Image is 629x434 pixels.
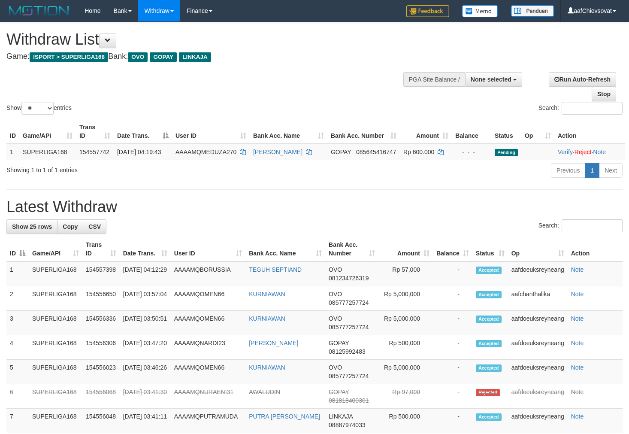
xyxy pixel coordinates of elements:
th: ID: activate to sort column descending [6,237,29,261]
img: Feedback.jpg [406,5,449,17]
img: Button%20Memo.svg [462,5,498,17]
a: TEGUH SEPTIAND [249,266,302,273]
td: 6 [6,384,29,409]
td: Rp 5,000,000 [378,311,433,335]
span: Pending [495,149,518,156]
td: SUPERLIGA168 [29,409,82,433]
span: AAAAMQMEDUZA270 [175,149,236,155]
span: [DATE] 04:19:43 [117,149,161,155]
td: Rp 57,000 [378,261,433,286]
a: Run Auto-Refresh [549,72,616,87]
td: 5 [6,360,29,384]
td: 1 [6,144,19,160]
a: Note [571,388,584,395]
td: - [433,360,472,384]
th: User ID: activate to sort column ascending [171,237,246,261]
td: AAAAMQBORUSSIA [171,261,246,286]
td: - [433,409,472,433]
span: Copy 085777257724 to clipboard [329,299,369,306]
input: Search: [562,219,623,232]
th: Op: activate to sort column ascending [508,237,568,261]
td: [DATE] 03:57:04 [120,286,171,311]
a: [PERSON_NAME] [253,149,302,155]
a: Show 25 rows [6,219,57,234]
th: Amount: activate to sort column ascending [400,119,452,144]
span: ISPORT > SUPERLIGA168 [30,52,108,62]
div: Showing 1 to 1 of 1 entries [6,162,256,174]
td: - [433,311,472,335]
a: Copy [57,219,83,234]
span: LINKAJA [329,413,353,420]
a: AWALUDIN [249,388,280,395]
span: GOPAY [150,52,177,62]
th: Bank Acc. Name: activate to sort column ascending [250,119,327,144]
span: Rejected [476,389,500,396]
span: LINKAJA [179,52,211,62]
td: Rp 5,000,000 [378,286,433,311]
td: SUPERLIGA168 [29,311,82,335]
td: Rp 500,000 [378,409,433,433]
span: Accepted [476,413,502,421]
h4: Game: Bank: [6,52,411,61]
td: aafchanthalika [508,286,568,311]
td: aafdoeuksreyneang [508,261,568,286]
td: - [433,384,472,409]
td: Rp 97,000 [378,384,433,409]
td: [DATE] 03:47:20 [120,335,171,360]
td: aafdoeuksreyneang [508,384,568,409]
span: OVO [329,266,342,273]
span: GOPAY [329,388,349,395]
a: Note [571,364,584,371]
td: 154556306 [82,335,120,360]
a: 1 [585,163,599,178]
td: 154556048 [82,409,120,433]
td: SUPERLIGA168 [29,261,82,286]
td: 154556068 [82,384,120,409]
span: OVO [329,315,342,322]
a: KURNIAWAN [249,315,285,322]
span: Accepted [476,364,502,372]
td: Rp 500,000 [378,335,433,360]
th: Bank Acc. Name: activate to sort column ascending [245,237,325,261]
a: Note [571,413,584,420]
a: Note [571,266,584,273]
span: Copy 08887974033 to clipboard [329,422,366,428]
a: Verify [558,149,573,155]
td: 154556650 [82,286,120,311]
a: Next [599,163,623,178]
a: KURNIAWAN [249,291,285,297]
th: Balance [452,119,491,144]
span: Accepted [476,267,502,274]
h1: Latest Withdraw [6,198,623,215]
span: Accepted [476,340,502,347]
td: SUPERLIGA168 [29,360,82,384]
span: Copy 08125992483 to clipboard [329,348,366,355]
td: 7 [6,409,29,433]
th: Op: activate to sort column ascending [521,119,554,144]
td: SUPERLIGA168 [29,286,82,311]
td: SUPERLIGA168 [29,384,82,409]
div: PGA Site Balance / [403,72,465,87]
th: User ID: activate to sort column ascending [172,119,250,144]
th: ID [6,119,19,144]
span: Copy 085777257724 to clipboard [329,324,369,331]
a: Note [571,291,584,297]
span: CSV [88,223,101,230]
td: 154556336 [82,311,120,335]
span: Copy 081818400301 to clipboard [329,397,369,404]
td: [DATE] 03:41:11 [120,409,171,433]
td: 4 [6,335,29,360]
a: Note [571,315,584,322]
a: Reject [575,149,592,155]
td: aafdoeuksreyneang [508,311,568,335]
span: GOPAY [329,340,349,346]
span: GOPAY [331,149,351,155]
span: None selected [471,76,511,83]
th: Action [554,119,625,144]
img: MOTION_logo.png [6,4,72,17]
td: 1 [6,261,29,286]
td: AAAAMQOMEN66 [171,311,246,335]
a: [PERSON_NAME] [249,340,298,346]
span: Copy 085645416747 to clipboard [356,149,396,155]
th: Status [491,119,521,144]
